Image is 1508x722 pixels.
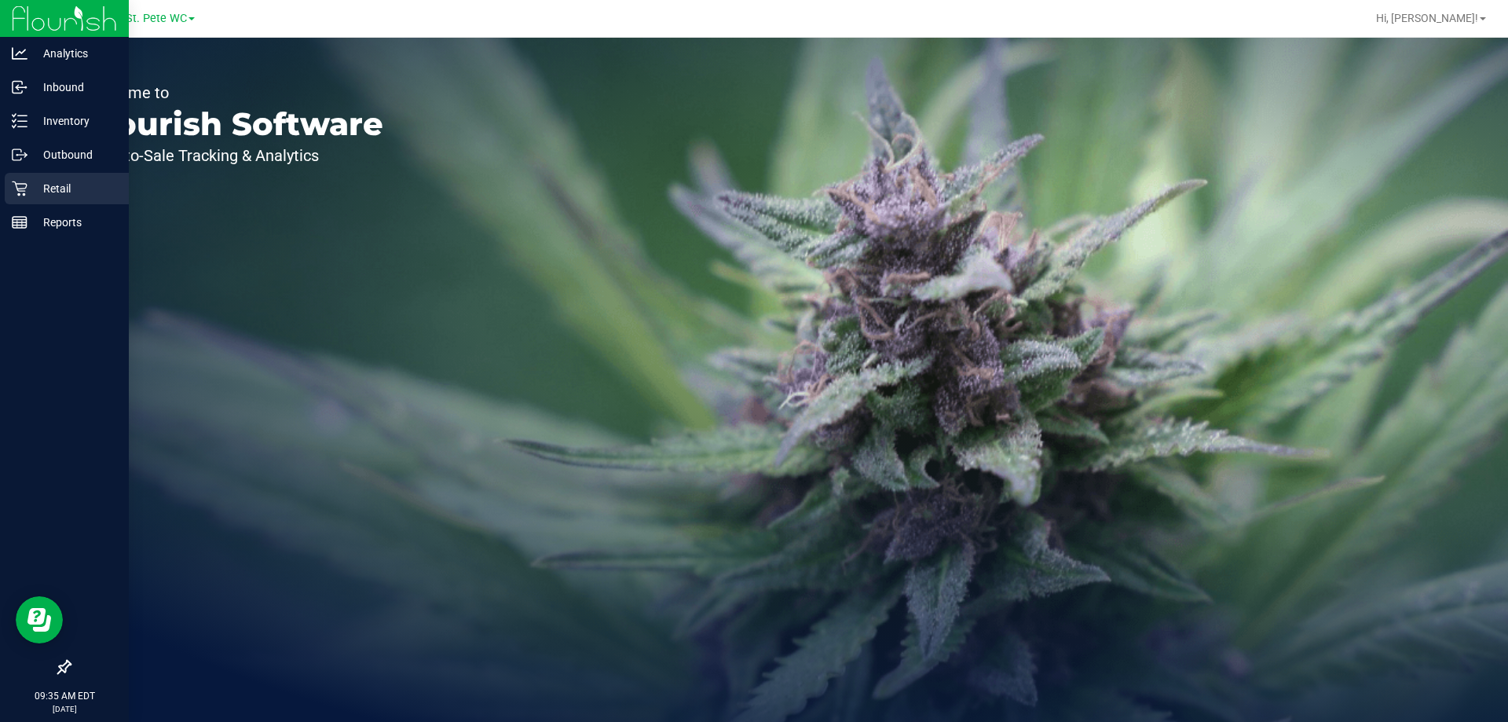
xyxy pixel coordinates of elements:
[27,213,122,232] p: Reports
[85,148,383,163] p: Seed-to-Sale Tracking & Analytics
[126,12,187,25] span: St. Pete WC
[12,147,27,163] inline-svg: Outbound
[7,689,122,703] p: 09:35 AM EDT
[27,145,122,164] p: Outbound
[12,46,27,61] inline-svg: Analytics
[27,112,122,130] p: Inventory
[12,181,27,196] inline-svg: Retail
[16,596,63,643] iframe: Resource center
[27,179,122,198] p: Retail
[12,79,27,95] inline-svg: Inbound
[85,85,383,101] p: Welcome to
[1376,12,1478,24] span: Hi, [PERSON_NAME]!
[27,78,122,97] p: Inbound
[7,703,122,715] p: [DATE]
[85,108,383,140] p: Flourish Software
[27,44,122,63] p: Analytics
[12,113,27,129] inline-svg: Inventory
[12,214,27,230] inline-svg: Reports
